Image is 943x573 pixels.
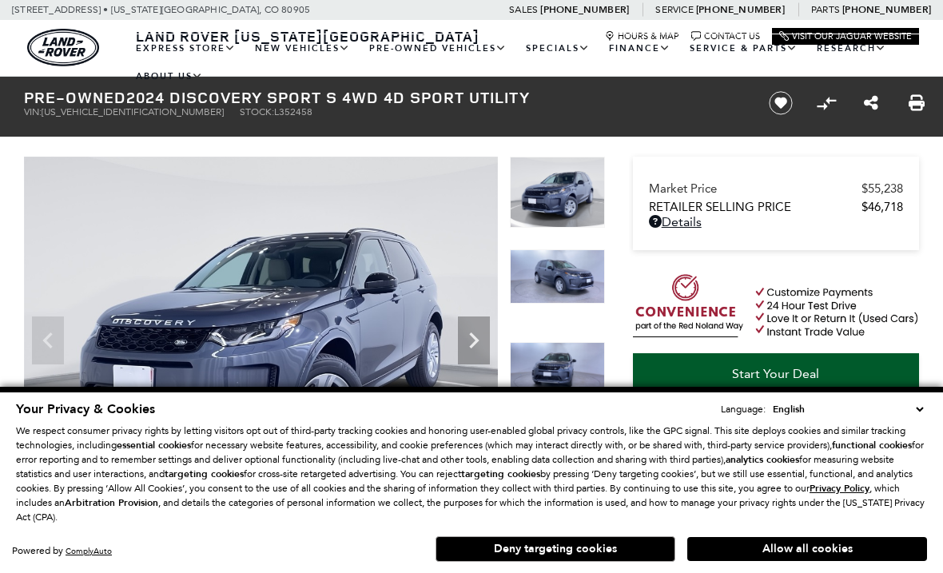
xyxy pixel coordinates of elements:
[240,106,274,117] span: Stock:
[126,34,245,62] a: EXPRESS STORE
[42,106,224,117] span: [US_VEHICLE_IDENTIFICATION_NUMBER]
[763,90,798,116] button: Save vehicle
[165,468,244,480] strong: targeting cookies
[510,249,605,304] img: Used 2024 Varesine Blue Metallic Land Rover S image 2
[24,86,126,108] strong: Pre-Owned
[655,4,693,15] span: Service
[126,26,489,46] a: Land Rover [US_STATE][GEOGRAPHIC_DATA]
[458,316,490,364] div: Next
[810,482,869,495] u: Privacy Policy
[599,34,680,62] a: Finance
[633,353,919,395] a: Start Your Deal
[811,4,840,15] span: Parts
[436,536,675,562] button: Deny targeting cookies
[807,34,896,62] a: Research
[24,157,498,511] img: Used 2024 Varesine Blue Metallic Land Rover S image 1
[696,3,785,16] a: [PHONE_NUMBER]
[24,106,42,117] span: VIN:
[16,400,155,418] span: Your Privacy & Cookies
[861,200,903,214] span: $46,718
[832,439,912,452] strong: functional cookies
[909,94,925,113] a: Print this Pre-Owned 2024 Discovery Sport S 4WD 4D Sport Utility
[136,26,479,46] span: Land Rover [US_STATE][GEOGRAPHIC_DATA]
[12,546,112,556] div: Powered by
[126,62,213,90] a: About Us
[540,3,629,16] a: [PHONE_NUMBER]
[274,106,312,117] span: L352458
[461,468,540,480] strong: targeting cookies
[769,401,927,417] select: Language Select
[649,181,903,196] a: Market Price $55,238
[842,3,931,16] a: [PHONE_NUMBER]
[509,4,538,15] span: Sales
[245,34,360,62] a: New Vehicles
[680,34,807,62] a: Service & Parts
[66,546,112,556] a: ComplyAuto
[12,4,310,15] a: [STREET_ADDRESS] • [US_STATE][GEOGRAPHIC_DATA], CO 80905
[779,31,912,42] a: Visit Our Jaguar Website
[691,31,760,42] a: Contact Us
[516,34,599,62] a: Specials
[732,366,819,381] span: Start Your Deal
[864,94,878,113] a: Share this Pre-Owned 2024 Discovery Sport S 4WD 4D Sport Utility
[861,181,903,196] span: $55,238
[117,439,191,452] strong: essential cookies
[24,89,742,106] h1: 2024 Discovery Sport S 4WD 4D Sport Utility
[27,29,99,66] img: Land Rover
[649,214,903,229] a: Details
[649,181,861,196] span: Market Price
[65,496,158,509] strong: Arbitration Provision
[726,453,799,466] strong: analytics cookies
[16,424,927,524] p: We respect consumer privacy rights by letting visitors opt out of third-party tracking cookies an...
[721,404,766,414] div: Language:
[126,34,919,90] nav: Main Navigation
[649,200,903,214] a: Retailer Selling Price $46,718
[510,342,605,396] img: Used 2024 Varesine Blue Metallic Land Rover S image 3
[605,31,679,42] a: Hours & Map
[27,29,99,66] a: land-rover
[687,537,927,561] button: Allow all cookies
[810,483,869,494] a: Privacy Policy
[649,200,861,214] span: Retailer Selling Price
[814,91,838,115] button: Compare vehicle
[360,34,516,62] a: Pre-Owned Vehicles
[510,157,605,228] img: Used 2024 Varesine Blue Metallic Land Rover S image 1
